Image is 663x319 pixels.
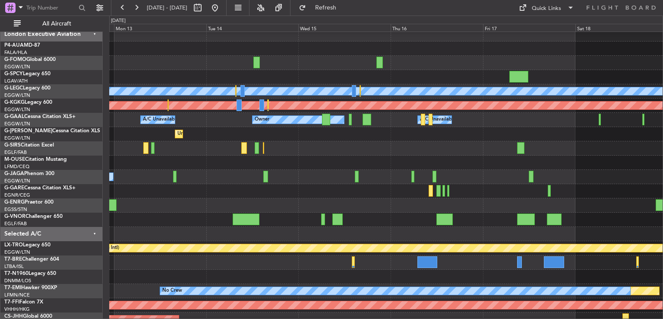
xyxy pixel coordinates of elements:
[255,113,269,126] div: Owner
[4,92,30,99] a: EGGW/LTN
[4,300,43,305] a: T7-FFIFalcon 7X
[391,24,483,32] div: Thu 16
[308,5,344,11] span: Refresh
[4,163,29,170] a: LFMD/CEQ
[4,249,30,255] a: EGGW/LTN
[4,43,40,48] a: P4-AUAMD-87
[4,278,31,284] a: DNMM/LOS
[4,185,76,191] a: G-GARECessna Citation XLS+
[4,185,24,191] span: G-GARE
[4,242,51,248] a: LX-TROLegacy 650
[4,128,100,134] a: G-[PERSON_NAME]Cessna Citation XLS
[177,128,319,140] div: Unplanned Maint [GEOGRAPHIC_DATA] ([GEOGRAPHIC_DATA])
[4,114,24,119] span: G-GAAL
[4,171,24,176] span: G-JAGA
[4,263,24,270] a: LTBA/ISL
[4,86,51,91] a: G-LEGCLegacy 600
[22,21,91,27] span: All Aircraft
[4,285,21,290] span: T7-EMI
[4,121,30,127] a: EGGW/LTN
[4,71,23,77] span: G-SPCY
[4,128,52,134] span: G-[PERSON_NAME]
[4,149,27,156] a: EGLF/FAB
[4,292,30,298] a: LFMN/NCE
[111,17,126,25] div: [DATE]
[4,271,28,276] span: T7-N1960
[4,314,23,319] span: CS-JHH
[9,17,94,31] button: All Aircraft
[4,314,52,319] a: CS-JHHGlobal 6000
[4,206,27,213] a: EGSS/STN
[4,71,51,77] a: G-SPCYLegacy 650
[4,214,63,219] a: G-VNORChallenger 650
[4,200,54,205] a: G-ENRGPraetor 600
[4,192,30,198] a: EGNR/CEG
[4,220,27,227] a: EGLF/FAB
[206,24,299,32] div: Tue 14
[4,43,24,48] span: P4-AUA
[162,284,182,297] div: No Crew
[4,57,56,62] a: G-FOMOGlobal 6000
[114,24,206,32] div: Mon 13
[4,171,54,176] a: G-JAGAPhenom 300
[4,143,54,148] a: G-SIRSCitation Excel
[143,113,179,126] div: A/C Unavailable
[147,4,187,12] span: [DATE] - [DATE]
[4,178,30,184] a: EGGW/LTN
[4,143,21,148] span: G-SIRS
[483,24,575,32] div: Fri 17
[4,135,30,141] a: EGGW/LTN
[295,1,347,15] button: Refresh
[4,157,25,162] span: M-OUSE
[26,1,76,14] input: Trip Number
[4,200,25,205] span: G-ENRG
[4,114,76,119] a: G-GAALCessna Citation XLS+
[4,57,26,62] span: G-FOMO
[4,306,30,313] a: VHHH/HKG
[4,86,23,91] span: G-LEGC
[4,300,19,305] span: T7-FFI
[4,157,67,162] a: M-OUSECitation Mustang
[4,257,22,262] span: T7-BRE
[4,285,57,290] a: T7-EMIHawker 900XP
[298,24,391,32] div: Wed 15
[420,113,456,126] div: A/C Unavailable
[4,100,52,105] a: G-KGKGLegacy 600
[4,49,27,56] a: FALA/HLA
[4,257,59,262] a: T7-BREChallenger 604
[4,106,30,113] a: EGGW/LTN
[4,214,25,219] span: G-VNOR
[4,100,25,105] span: G-KGKG
[4,64,30,70] a: EGGW/LTN
[4,242,23,248] span: LX-TRO
[4,271,56,276] a: T7-N1960Legacy 650
[4,78,28,84] a: LGAV/ATH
